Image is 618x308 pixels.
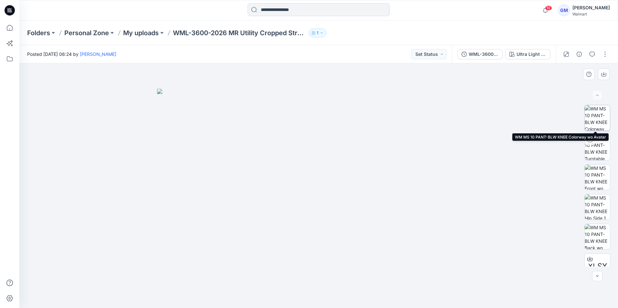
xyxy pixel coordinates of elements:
[317,29,318,36] p: 1
[585,224,610,249] img: WM MS 10 PANT-BLW KNEE Back wo Avatar
[27,28,50,37] a: Folders
[574,49,584,59] button: Details
[123,28,159,37] a: My uploads
[64,28,109,37] a: Personal Zone
[585,194,610,220] img: WM MS 10 PANT-BLW KNEE Hip Side 1 wo Avatar
[517,51,546,58] div: Ultra Light Wash
[558,5,570,16] div: GM
[572,12,610,16] div: Walmart
[588,261,607,272] span: XLSX
[157,89,480,308] img: eyJhbGciOiJIUzI1NiIsImtpZCI6IjAiLCJzbHQiOiJzZXMiLCJ0eXAiOiJKV1QifQ.eyJkYXRhIjp7InR5cGUiOiJzdG9yYW...
[505,49,550,59] button: Ultra Light Wash
[469,51,498,58] div: WML-3600-2026 MR Utility Cropped Straight Leg_Full Colorway
[457,49,503,59] button: WML-3600-2026 MR Utility Cropped Straight Leg_Full Colorway
[545,5,552,11] span: 10
[572,4,610,12] div: [PERSON_NAME]
[173,28,306,37] p: WML-3600-2026 MR Utility Cropped Straight Leg
[309,28,326,37] button: 1
[585,135,610,160] img: WM MS 10 PANT-BLW KNEE Turntable with Avatar
[585,105,610,130] img: WM MS 10 PANT-BLW KNEE Colorway wo Avatar
[585,165,610,190] img: WM MS 10 PANT-BLW KNEE Front wo Avatar
[27,51,116,57] span: Posted [DATE] 06:24 by
[80,51,116,57] a: [PERSON_NAME]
